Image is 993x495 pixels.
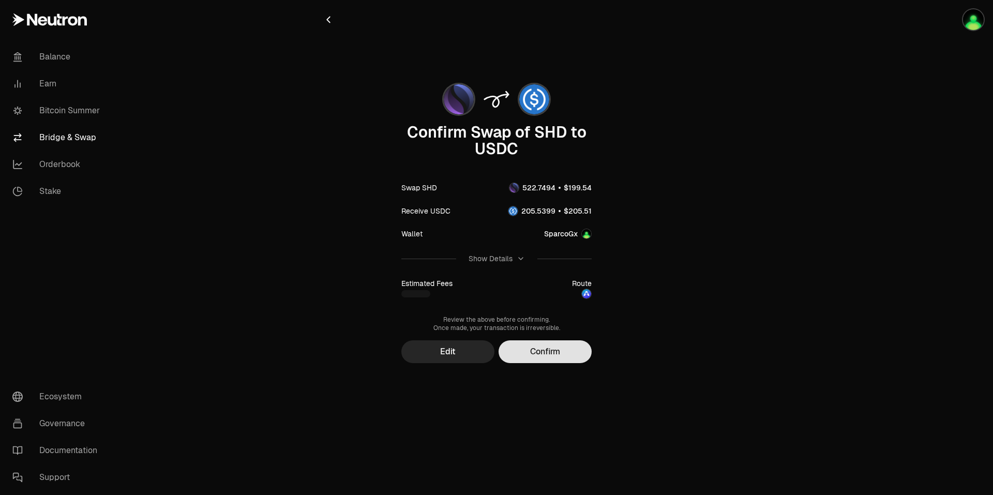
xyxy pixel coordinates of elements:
a: Balance [4,43,112,70]
img: SparcoGx [963,9,984,30]
div: Route [572,278,592,289]
a: Bridge & Swap [4,124,112,151]
img: USDC Logo [508,206,518,216]
button: SparcoGxAccount Image [544,229,592,239]
button: Confirm [499,340,592,363]
div: Confirm Swap of SHD to USDC [401,124,592,157]
img: SHD Logo [444,84,474,114]
div: Show Details [469,253,513,264]
div: SparcoGx [544,229,578,239]
img: USDC Logo [519,84,549,114]
a: Earn [4,70,112,97]
div: Wallet [401,229,423,239]
a: Support [4,464,112,491]
a: Governance [4,410,112,437]
div: Estimated Fees [401,278,453,289]
a: Documentation [4,437,112,464]
div: Receive USDC [401,206,450,216]
button: Show Details [401,245,592,272]
img: neutron-astroport logo [582,289,591,298]
a: Bitcoin Summer [4,97,112,124]
button: Edit [401,340,494,363]
img: Account Image [582,229,591,238]
div: Swap SHD [401,183,437,193]
img: SHD Logo [509,183,519,192]
a: Ecosystem [4,383,112,410]
div: Review the above before confirming. Once made, your transaction is irreversible. [401,316,592,332]
a: Orderbook [4,151,112,178]
a: Stake [4,178,112,205]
